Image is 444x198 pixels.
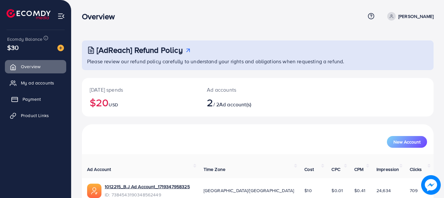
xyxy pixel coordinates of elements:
[354,187,365,194] span: $0.41
[204,187,294,194] span: [GEOGRAPHIC_DATA]/[GEOGRAPHIC_DATA]
[5,76,66,89] a: My ad accounts
[21,112,49,119] span: Product Links
[387,136,427,148] button: New Account
[87,166,111,173] span: Ad Account
[7,36,42,42] span: Ecomdy Balance
[219,101,251,108] span: Ad account(s)
[421,175,441,195] img: image
[207,95,213,110] span: 2
[21,80,54,86] span: My ad accounts
[331,187,343,194] span: $0.01
[304,166,314,173] span: Cost
[90,86,191,94] p: [DATE] spends
[57,45,64,51] img: image
[393,140,421,144] span: New Account
[5,93,66,106] a: Payment
[90,96,191,109] h2: $20
[207,96,279,109] h2: / 2
[105,183,190,190] a: 1012215_B.J Ad Account_1719347958325
[23,96,41,102] span: Payment
[376,187,391,194] span: 24,634
[5,109,66,122] a: Product Links
[7,9,51,19] img: logo
[97,45,183,55] h3: [AdReach] Refund Policy
[82,12,120,21] h3: Overview
[410,166,422,173] span: Clicks
[5,60,66,73] a: Overview
[410,187,418,194] span: 709
[57,12,65,20] img: menu
[376,166,399,173] span: Impression
[331,166,340,173] span: CPC
[87,57,430,65] p: Please review our refund policy carefully to understand your rights and obligations when requesti...
[354,166,363,173] span: CPM
[109,101,118,108] span: USD
[207,86,279,94] p: Ad accounts
[398,12,434,20] p: [PERSON_NAME]
[385,12,434,21] a: [PERSON_NAME]
[7,43,19,52] span: $30
[105,191,190,198] span: ID: 7384543190348562449
[21,63,40,70] span: Overview
[204,166,225,173] span: Time Zone
[87,184,101,198] img: ic-ads-acc.e4c84228.svg
[304,187,312,194] span: $10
